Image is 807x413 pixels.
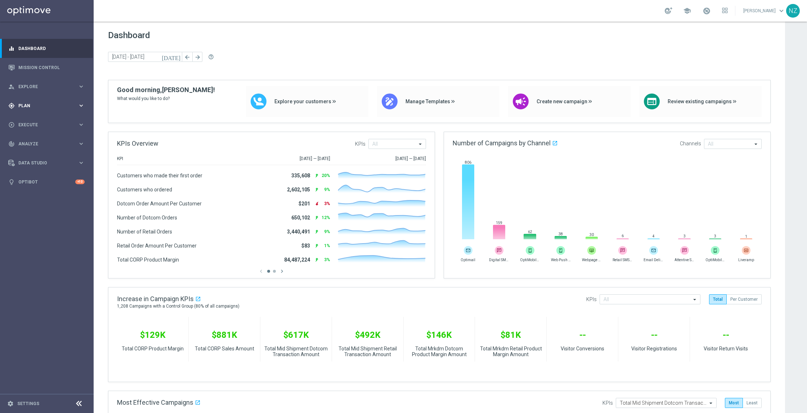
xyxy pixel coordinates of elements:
div: Dashboard [8,39,85,58]
div: NZ [786,4,800,18]
span: keyboard_arrow_down [777,7,785,15]
a: Optibot [18,172,75,191]
a: Settings [17,401,39,406]
div: Data Studio [8,160,78,166]
button: equalizer Dashboard [8,46,85,51]
div: Mission Control [8,58,85,77]
div: Execute [8,122,78,128]
button: play_circle_outline Execute keyboard_arrow_right [8,122,85,128]
a: [PERSON_NAME]keyboard_arrow_down [743,5,786,16]
i: lightbulb [8,179,15,185]
i: gps_fixed [8,103,15,109]
i: equalizer [8,45,15,52]
i: person_search [8,83,15,90]
span: Analyze [18,142,78,146]
button: track_changes Analyze keyboard_arrow_right [8,141,85,147]
button: Mission Control [8,65,85,71]
button: gps_fixed Plan keyboard_arrow_right [8,103,85,109]
div: Analyze [8,141,78,147]
i: keyboard_arrow_right [78,83,85,90]
i: keyboard_arrow_right [78,102,85,109]
i: play_circle_outline [8,122,15,128]
i: keyboard_arrow_right [78,121,85,128]
span: school [683,7,691,15]
span: Execute [18,123,78,127]
button: Data Studio keyboard_arrow_right [8,160,85,166]
i: keyboard_arrow_right [78,159,85,166]
i: settings [7,400,14,407]
i: track_changes [8,141,15,147]
span: Explore [18,85,78,89]
button: lightbulb Optibot +10 [8,179,85,185]
div: +10 [75,180,85,184]
i: keyboard_arrow_right [78,140,85,147]
a: Mission Control [18,58,85,77]
div: Explore [8,83,78,90]
a: Dashboard [18,39,85,58]
span: Data Studio [18,161,78,165]
button: person_search Explore keyboard_arrow_right [8,84,85,90]
div: Optibot [8,172,85,191]
div: Plan [8,103,78,109]
span: Plan [18,104,78,108]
